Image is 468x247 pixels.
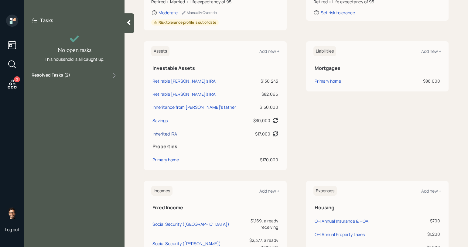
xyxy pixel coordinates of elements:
[152,205,278,211] h5: Fixed Income
[151,186,173,196] h6: Incomes
[152,144,278,149] h5: Properties
[152,221,229,227] div: Social Security ([GEOGRAPHIC_DATA])
[259,188,279,194] div: Add new +
[421,188,441,194] div: Add new +
[255,131,270,137] div: $17,000
[315,78,341,84] div: Primary home
[151,46,169,56] h6: Assets
[391,78,440,84] div: $86,000
[6,207,18,219] img: sami-boghos-headshot.png
[397,218,440,224] div: $700
[45,56,104,62] div: This household is all caught up.
[421,48,441,54] div: Add new +
[250,156,278,163] div: $170,000
[152,241,221,246] div: Social Security ([PERSON_NAME])
[152,131,177,137] div: Inherited IRA
[152,65,278,71] h5: Investable Assets
[152,117,168,124] div: Savings
[152,104,236,110] div: Inheritance from [PERSON_NAME]'s father
[397,231,440,237] div: $1,200
[159,10,178,15] div: Moderate
[152,156,179,163] div: Primary home
[32,72,70,79] label: Resolved Tasks ( 2 )
[253,117,270,124] div: $30,000
[321,10,355,15] div: Set risk tolerance
[239,218,278,230] div: $1,169, already receiving
[181,10,217,15] div: Manually Override
[5,227,19,232] div: Log out
[250,78,278,84] div: $150,243
[315,232,365,237] div: OH Annual Property Taxes
[40,17,53,24] label: Tasks
[152,91,216,97] div: Retirable [PERSON_NAME]'s IRA
[259,48,279,54] div: Add new +
[152,78,216,84] div: Retirable [PERSON_NAME]'s IRA
[250,91,278,97] div: $82,066
[315,65,440,71] h5: Mortgages
[313,46,336,56] h6: Liabilities
[58,47,91,53] h4: No open tasks
[313,186,337,196] h6: Expenses
[250,104,278,110] div: $150,000
[154,20,216,25] div: Risk tolerance profile is out of date
[14,76,20,82] div: 2
[315,218,368,224] div: OH Annual Insurance & HOA
[315,205,440,211] h5: Housing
